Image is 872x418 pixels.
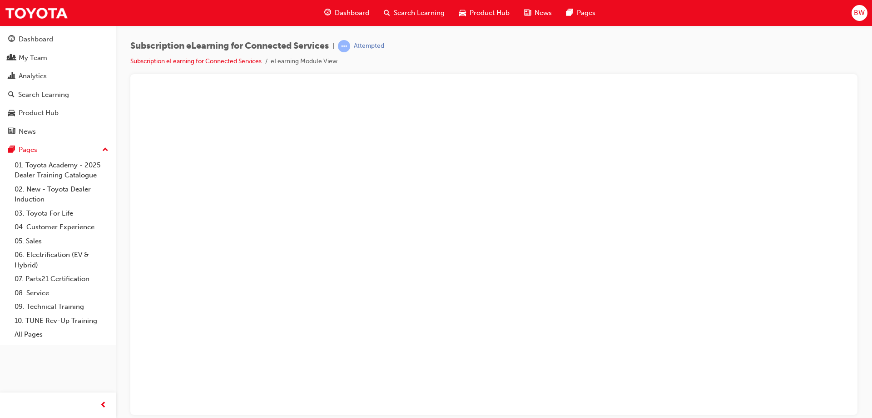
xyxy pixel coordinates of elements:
a: 02. New - Toyota Dealer Induction [11,182,112,206]
a: News [4,123,112,140]
span: learningRecordVerb_ATTEMPT-icon [338,40,350,52]
a: 06. Electrification (EV & Hybrid) [11,248,112,272]
a: Product Hub [4,105,112,121]
span: | [332,41,334,51]
span: pages-icon [8,146,15,154]
span: people-icon [8,54,15,62]
span: search-icon [384,7,390,19]
div: Product Hub [19,108,59,118]
a: car-iconProduct Hub [452,4,517,22]
span: guage-icon [8,35,15,44]
a: pages-iconPages [559,4,603,22]
button: DashboardMy TeamAnalyticsSearch LearningProduct HubNews [4,29,112,141]
a: news-iconNews [517,4,559,22]
span: car-icon [459,7,466,19]
div: My Team [19,53,47,63]
span: Search Learning [394,8,445,18]
span: car-icon [8,109,15,117]
button: BW [852,5,867,21]
div: News [19,126,36,137]
img: Trak [5,3,68,23]
span: up-icon [102,144,109,156]
li: eLearning Module View [271,56,337,67]
a: 10. TUNE Rev-Up Training [11,314,112,328]
a: 08. Service [11,286,112,300]
a: Subscription eLearning for Connected Services [130,57,262,65]
span: news-icon [8,128,15,136]
a: 04. Customer Experience [11,220,112,234]
a: 09. Technical Training [11,300,112,314]
a: 05. Sales [11,234,112,248]
a: guage-iconDashboard [317,4,377,22]
div: Attempted [354,42,384,50]
a: 01. Toyota Academy - 2025 Dealer Training Catalogue [11,158,112,182]
span: chart-icon [8,72,15,81]
span: News [535,8,552,18]
a: Analytics [4,68,112,85]
div: Dashboard [19,34,53,45]
div: Search Learning [18,90,69,100]
a: search-iconSearch Learning [377,4,452,22]
span: Product Hub [470,8,510,18]
div: Pages [19,145,37,155]
span: search-icon [8,91,15,99]
button: Pages [4,141,112,158]
span: guage-icon [324,7,331,19]
a: 03. Toyota For Life [11,206,112,221]
a: Search Learning [4,86,112,103]
span: Dashboard [335,8,369,18]
a: My Team [4,50,112,66]
span: news-icon [524,7,531,19]
span: Pages [577,8,595,18]
span: prev-icon [100,400,107,411]
a: All Pages [11,327,112,342]
a: Dashboard [4,31,112,48]
div: Analytics [19,71,47,81]
span: BW [854,8,865,18]
a: 07. Parts21 Certification [11,272,112,286]
span: Subscription eLearning for Connected Services [130,41,329,51]
span: pages-icon [566,7,573,19]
